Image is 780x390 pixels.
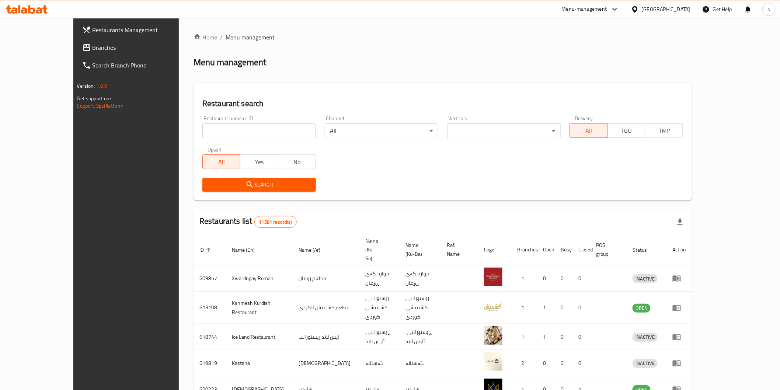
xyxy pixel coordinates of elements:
[562,5,607,14] div: Menu-management
[220,33,223,42] li: /
[77,101,124,111] a: Support.OpsPlatform
[76,21,203,39] a: Restaurants Management
[555,350,572,376] td: 0
[278,154,316,169] button: No
[405,241,432,258] span: Name (Ku-Ba)
[202,123,316,138] input: Search for restaurant name or ID..
[572,265,590,292] td: 0
[299,246,330,254] span: Name (Ar)
[400,324,441,350] td: .ڕێستۆرانتی ئایس لاند
[359,292,400,324] td: رێستۆرانتی کشمیشى كوردى
[555,265,572,292] td: 0
[208,147,221,152] label: Upsell
[633,359,658,368] div: INACTIVE
[666,234,692,265] th: Action
[648,125,680,136] span: TMP
[447,241,469,258] span: Ref. Name
[199,246,213,254] span: ID
[199,216,297,228] h2: Restaurants list
[76,39,203,56] a: Branches
[76,56,203,74] a: Search Branch Phone
[572,324,590,350] td: 0
[194,324,226,350] td: 618744
[511,234,537,265] th: Branches
[254,216,297,228] div: Total records count
[633,304,651,312] span: OPEN
[365,236,391,263] span: Name (Ku-So)
[570,123,607,138] button: All
[359,324,400,350] td: ڕێستۆرانتی ئایس لاند
[206,157,237,167] span: All
[293,324,359,350] td: ايس لاند ريستورانت
[202,154,240,169] button: All
[208,180,310,189] span: Search
[96,81,108,91] span: 1.0.0
[226,350,293,376] td: Kastana
[572,292,590,324] td: 0
[575,116,593,121] label: Delivery
[226,292,293,324] td: Kshmesh Kurdish Restaurant
[194,33,692,42] nav: breadcrumb
[293,292,359,324] td: مطعم كشميش الكردي
[645,123,683,138] button: TMP
[572,234,590,265] th: Closed
[537,234,555,265] th: Open
[555,234,572,265] th: Busy
[633,333,658,342] div: INACTIVE
[671,213,689,231] div: Export file
[537,265,555,292] td: 0
[672,303,686,312] div: Menu
[202,178,316,192] button: Search
[484,326,502,345] img: Ice Land Restaurant
[194,265,226,292] td: 609857
[93,25,198,34] span: Restaurants Management
[325,123,438,138] div: All
[293,265,359,292] td: مطعم رومان
[633,246,657,254] span: Status
[93,43,198,52] span: Branches
[447,123,561,138] div: ​
[77,94,111,103] span: Get support on:
[633,274,658,283] div: INACTIVE
[767,5,770,13] span: s
[232,246,264,254] span: Name (En)
[537,292,555,324] td: 1
[511,292,537,324] td: 1
[226,33,275,42] span: Menu management
[359,265,400,292] td: خواردنگەی ڕۆمان
[194,292,226,324] td: 613108
[633,275,658,283] span: INACTIVE
[672,332,686,341] div: Menu
[484,268,502,286] img: Xwardngay Roman
[573,125,605,136] span: All
[93,61,198,70] span: Search Branch Phone
[240,154,278,169] button: Yes
[572,350,590,376] td: 0
[511,265,537,292] td: 1
[672,274,686,283] div: Menu
[484,297,502,316] img: Kshmesh Kurdish Restaurant
[243,157,275,167] span: Yes
[633,333,658,341] span: INACTIVE
[281,157,313,167] span: No
[642,5,690,13] div: [GEOGRAPHIC_DATA]
[194,33,217,42] a: Home
[226,265,293,292] td: Xwardngay Roman
[537,324,555,350] td: 1
[202,98,683,109] h2: Restaurant search
[293,350,359,376] td: [DEMOGRAPHIC_DATA]
[596,241,618,258] span: POS group
[672,359,686,368] div: Menu
[555,324,572,350] td: 0
[77,81,95,91] span: Version:
[611,125,643,136] span: TGO
[537,350,555,376] td: 0
[194,56,266,68] h2: Menu management
[607,123,645,138] button: TGO
[400,265,441,292] td: خواردنگەی ڕۆمان
[226,324,293,350] td: Ice Land Restaurant
[400,292,441,324] td: رێستۆرانتی کشمیشى كوردى
[484,352,502,371] img: Kastana
[478,234,511,265] th: Logo
[359,350,400,376] td: کەستانە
